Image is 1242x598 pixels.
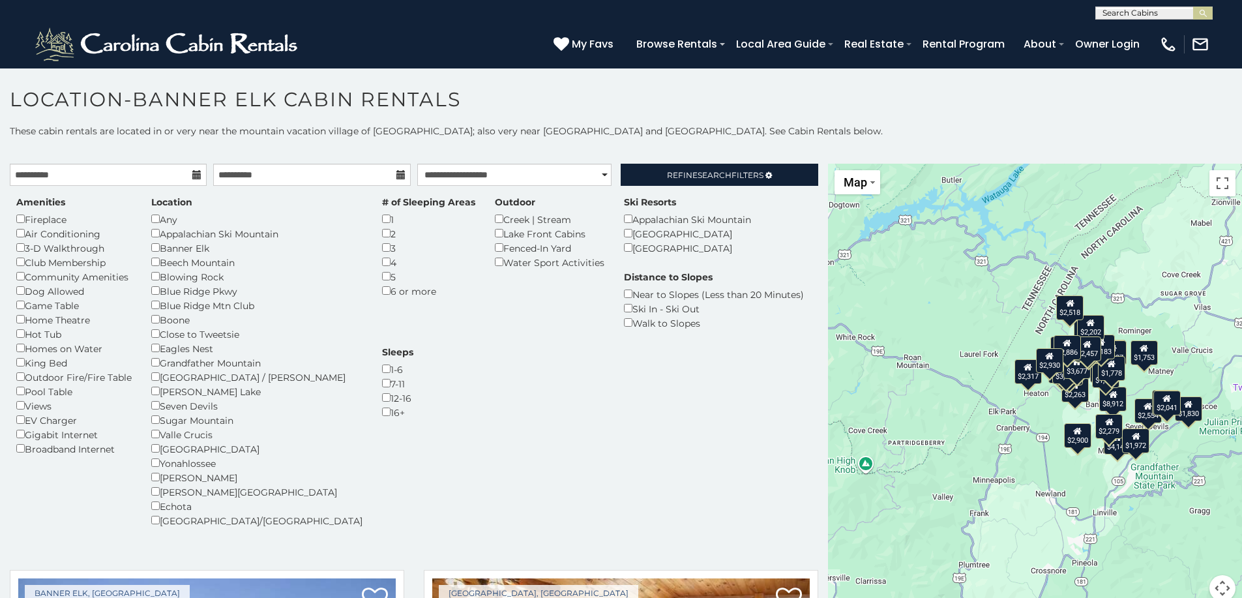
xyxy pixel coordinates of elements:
span: Search [698,170,732,180]
div: Blowing Rock [151,269,362,284]
div: $8,912 [1100,387,1127,411]
label: Location [151,196,192,209]
div: $2,450 [1074,320,1101,344]
div: Valle Crucis [151,427,362,441]
div: $2,041 [1153,391,1181,415]
img: White-1-2.png [33,25,303,64]
span: Refine Filters [667,170,763,180]
label: Sleeps [382,346,413,359]
a: Local Area Guide [730,33,832,55]
div: Appalachian Ski Mountain [151,226,362,241]
div: Any [151,212,362,226]
div: Ski In - Ski Out [624,301,804,316]
label: Outdoor [495,196,535,209]
div: $2,930 [1036,348,1063,372]
div: Fenced-In Yard [495,241,604,255]
div: Blue Ridge Pkwy [151,284,362,298]
div: Walk to Slopes [624,316,804,330]
div: $2,183 [1087,335,1115,359]
div: [PERSON_NAME] Lake [151,384,362,398]
div: Beech Mountain [151,255,362,269]
label: Amenities [16,196,65,209]
div: 16+ [382,405,413,419]
div: Game Table [16,298,132,312]
div: $2,886 [1054,335,1081,360]
div: Blue Ridge Mtn Club [151,298,362,312]
div: Seven Devils [151,398,362,413]
div: Hot Tub [16,327,132,341]
div: $2,506 [1049,358,1076,383]
div: [GEOGRAPHIC_DATA] / [PERSON_NAME] [151,370,362,384]
div: Banner Elk [151,241,362,255]
div: $1,830 [1175,396,1202,421]
div: 3 [382,241,475,255]
div: [PERSON_NAME][GEOGRAPHIC_DATA] [151,485,362,499]
div: $2,900 [1064,423,1091,447]
div: [GEOGRAPHIC_DATA] [151,441,362,456]
div: Fireplace [16,212,132,226]
div: 6 or more [382,284,475,298]
a: Browse Rentals [630,33,724,55]
div: $2,637 [1153,390,1180,415]
div: Broadband Internet [16,441,132,456]
div: Appalachian Ski Mountain [624,212,751,226]
div: Gigabit Internet [16,427,132,441]
div: 1 [382,212,475,226]
a: Real Estate [838,33,910,55]
div: Lake Front Cabins [495,226,604,241]
div: 4 [382,255,475,269]
div: [GEOGRAPHIC_DATA] [624,226,751,241]
div: Views [16,398,132,413]
div: $4,346 [1076,337,1103,362]
div: Dog Allowed [16,284,132,298]
div: Club Membership [16,255,132,269]
div: $2,317 [1014,359,1042,384]
div: Echota [151,499,362,513]
label: Distance to Slopes [624,271,713,284]
div: Eagles Nest [151,341,362,355]
div: Community Amenities [16,269,132,284]
div: $2,554 [1134,398,1162,423]
div: Air Conditioning [16,226,132,241]
div: [PERSON_NAME] [151,470,362,485]
div: [GEOGRAPHIC_DATA] [624,241,751,255]
div: $1,600 [1093,363,1120,387]
div: Close to Tweetsie [151,327,362,341]
a: About [1017,33,1063,55]
div: Yonahlossee [151,456,362,470]
button: Change map style [835,170,880,194]
div: 1-6 [382,362,413,376]
div: $2,202 [1077,315,1104,340]
div: King Bed [16,355,132,370]
a: My Favs [554,36,617,53]
a: RefineSearchFilters [621,164,818,186]
div: $2,807 [1056,361,1083,385]
div: Boone [151,312,362,327]
div: $3,677 [1063,354,1091,379]
div: 3-D Walkthrough [16,241,132,255]
div: $3,652 [1052,359,1080,384]
div: 7-11 [382,376,413,391]
div: Pool Table [16,384,132,398]
div: EV Charger [16,413,132,427]
div: 5 [382,269,475,284]
div: $1,778 [1098,356,1125,381]
div: Near to Slopes (Less than 20 Minutes) [624,287,804,301]
div: $4,145 [1104,430,1131,455]
img: phone-regular-white.png [1159,35,1177,53]
div: Creek | Stream [495,212,604,226]
div: Grandfather Mountain [151,355,362,370]
div: [GEOGRAPHIC_DATA]/[GEOGRAPHIC_DATA] [151,513,362,528]
div: Homes on Water [16,341,132,355]
div: Home Theatre [16,312,132,327]
div: $2,518 [1057,295,1084,320]
div: Outdoor Fire/Fire Table [16,370,132,384]
span: My Favs [572,36,614,52]
a: Owner Login [1069,33,1146,55]
label: # of Sleeping Areas [382,196,475,209]
label: Ski Resorts [624,196,676,209]
img: mail-regular-white.png [1191,35,1209,53]
div: Water Sport Activities [495,255,604,269]
div: Sugar Mountain [151,413,362,427]
div: $1,753 [1131,340,1158,365]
